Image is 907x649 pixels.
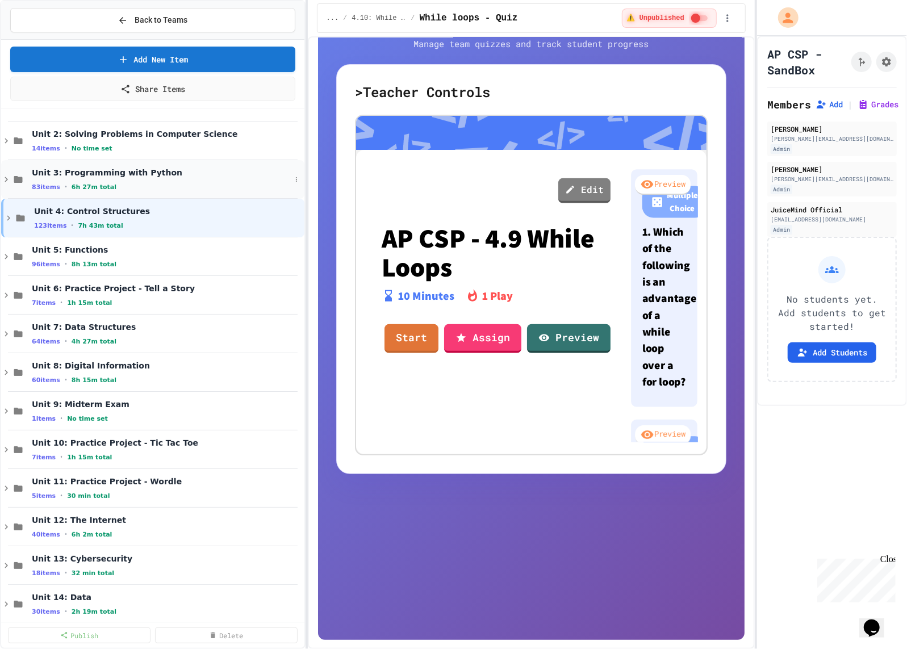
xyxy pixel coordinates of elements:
[771,124,893,134] div: [PERSON_NAME]
[32,399,302,409] span: Unit 9: Midterm Exam
[60,298,62,307] span: •
[60,453,62,462] span: •
[10,47,295,72] a: Add New Item
[771,215,893,224] div: [EMAIL_ADDRESS][DOMAIN_NAME]
[352,14,406,23] span: 4.10: While Loops
[327,14,339,23] span: ...
[851,52,872,72] button: Click to see fork details
[771,204,893,215] div: JuiceMind Official
[67,454,112,461] span: 1h 15m total
[343,14,347,23] span: /
[32,438,302,448] span: Unit 10: Practice Project - Tic Tac Toe
[8,627,151,643] a: Publish
[32,608,60,615] span: 30 items
[71,221,73,230] span: •
[32,592,302,602] span: Unit 14: Data
[32,570,60,577] span: 18 items
[778,292,887,333] p: No students yet. Add students to get started!
[771,164,893,174] div: [PERSON_NAME]
[65,568,67,577] span: •
[72,570,114,577] span: 32 min total
[65,259,67,269] span: •
[32,376,60,384] span: 60 items
[135,14,187,26] span: Back to Teams
[32,554,302,564] span: Unit 13: Cybersecurity
[411,14,415,23] span: /
[667,439,698,464] p: Multiple Choice
[72,608,116,615] span: 2h 19m total
[355,83,708,101] h5: > Teacher Controls
[72,376,116,384] span: 8h 15m total
[32,361,302,371] span: Unit 8: Digital Information
[403,37,659,51] p: Manage team quizzes and track student progress
[60,491,62,500] span: •
[72,183,116,191] span: 6h 27m total
[527,324,611,353] a: Preview
[67,492,110,500] span: 30 min total
[72,531,112,538] span: 6h 2m total
[767,97,811,112] h2: Members
[771,144,792,154] div: Admin
[858,99,898,110] button: Grades
[642,223,686,390] p: 1. Which of the following is an advantage of a while loop over a for loop?
[766,5,801,31] div: My Account
[482,287,513,304] p: 1 Play
[32,145,60,152] span: 14 items
[60,414,62,423] span: •
[558,178,611,203] a: Edit
[32,338,60,345] span: 64 items
[767,46,847,78] h1: AP CSP - SandBox
[382,223,611,282] p: AP CSP - 4.9 While Loops
[771,175,893,183] div: [PERSON_NAME][EMAIL_ADDRESS][DOMAIN_NAME]
[155,627,298,643] a: Delete
[72,261,116,268] span: 8h 13m total
[10,8,295,32] button: Back to Teams
[65,530,67,539] span: •
[813,554,896,602] iframe: chat widget
[65,182,67,191] span: •
[420,11,518,25] span: While loops - Quiz
[859,604,896,638] iframe: chat widget
[32,261,60,268] span: 96 items
[771,135,893,143] div: [PERSON_NAME][EMAIL_ADDRESS][DOMAIN_NAME]
[5,5,78,72] div: Chat with us now!Close
[32,129,302,139] span: Unit 2: Solving Problems in Computer Science
[32,322,302,332] span: Unit 7: Data Structures
[622,9,717,28] div: ⚠️ Students cannot see this content! Click the toggle to publish it and make it visible to your c...
[65,607,67,616] span: •
[384,324,438,353] a: Start
[32,299,56,307] span: 7 items
[876,52,897,72] button: Assignment Settings
[627,14,684,23] span: ⚠️ Unpublished
[32,183,60,191] span: 83 items
[65,144,67,153] span: •
[67,415,108,422] span: No time set
[72,145,112,152] span: No time set
[32,515,302,525] span: Unit 12: The Internet
[635,425,691,446] div: Preview
[78,222,123,229] span: 7h 43m total
[847,98,853,111] span: |
[65,375,67,384] span: •
[771,225,792,235] div: Admin
[34,222,66,229] span: 123 items
[32,492,56,500] span: 5 items
[32,531,60,538] span: 40 items
[67,299,112,307] span: 1h 15m total
[32,168,291,178] span: Unit 3: Programming with Python
[32,283,302,294] span: Unit 6: Practice Project - Tell a Story
[72,338,116,345] span: 4h 27m total
[32,476,302,487] span: Unit 11: Practice Project - Wordle
[291,174,302,185] button: More options
[788,342,876,363] button: Add Students
[667,189,698,214] p: Multiple Choice
[34,206,302,216] span: Unit 4: Control Structures
[635,175,691,195] div: Preview
[444,324,521,353] a: Assign
[398,287,454,304] p: 10 Minutes
[65,337,67,346] span: •
[10,77,295,101] a: Share Items
[816,99,843,110] button: Add
[32,415,56,422] span: 1 items
[771,185,792,194] div: Admin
